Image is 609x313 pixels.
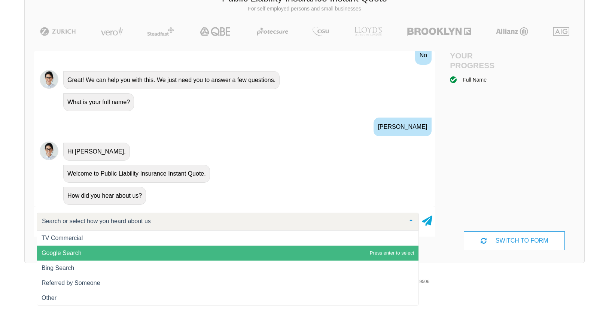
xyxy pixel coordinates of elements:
[30,5,579,13] p: For self employed persons and small businesses
[195,27,236,36] img: QBE | Public Liability Insurance
[42,265,74,271] span: Bing Search
[40,218,404,225] input: Search or select how you heard about us
[63,143,130,161] div: Hi [PERSON_NAME],
[63,187,146,205] div: How did you hear about us?
[450,51,514,70] h4: Your Progress
[415,46,432,65] div: No
[40,70,58,89] img: Chatbot | PLI
[42,235,83,241] span: TV Commercial
[310,27,332,36] img: CGU | Public Liability Insurance
[63,71,280,89] div: Great! We can help you with this. We just need you to answer a few questions.
[37,27,79,36] img: Zurich | Public Liability Insurance
[374,118,432,136] div: [PERSON_NAME]
[550,27,572,36] img: AIG | Public Liability Insurance
[40,142,58,160] img: Chatbot | PLI
[42,250,82,256] span: Google Search
[350,27,386,36] img: LLOYD's | Public Liability Insurance
[144,27,177,36] img: Steadfast | Public Liability Insurance
[42,295,57,301] span: Other
[254,27,292,36] img: Protecsure | Public Liability Insurance
[63,165,210,183] div: Welcome to Public Liability Insurance Instant Quote.
[463,76,487,84] div: Full Name
[404,27,474,36] img: Brooklyn | Public Liability Insurance
[63,93,134,111] div: What is your full name?
[97,27,126,36] img: Vero | Public Liability Insurance
[42,280,100,286] span: Referred by Someone
[492,27,532,36] img: Allianz | Public Liability Insurance
[464,231,565,250] div: SWITCH TO FORM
